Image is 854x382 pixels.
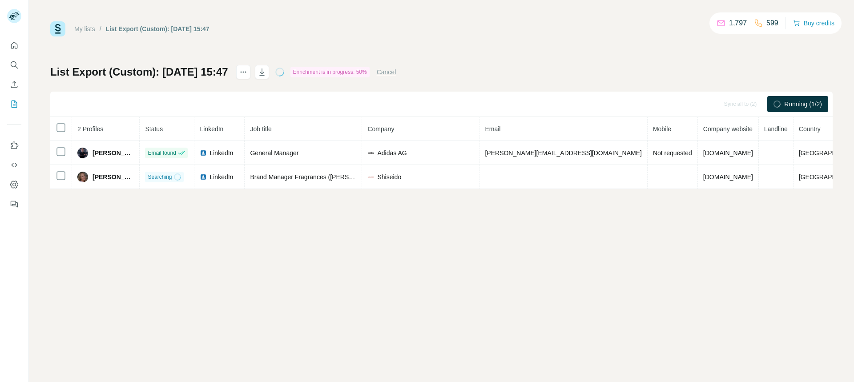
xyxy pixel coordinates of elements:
span: Adidas AG [377,149,407,157]
div: Enrichment is in progress: 50% [290,67,370,77]
button: Use Surfe on LinkedIn [7,137,21,153]
span: General Manager [250,149,298,157]
img: LinkedIn logo [200,149,207,157]
span: Not requested [653,149,692,157]
span: Status [145,125,163,133]
img: LinkedIn logo [200,173,207,181]
span: LinkedIn [209,173,233,181]
div: List Export (Custom): [DATE] 15:47 [106,24,209,33]
button: Cancel [377,68,396,76]
img: Avatar [77,172,88,182]
span: Brand Manager Fragrances ([PERSON_NAME] / [PERSON_NAME] / [PERSON_NAME] / [PERSON_NAME]) [250,173,552,181]
button: Dashboard [7,177,21,193]
span: Job title [250,125,271,133]
span: [PERSON_NAME][EMAIL_ADDRESS][DOMAIN_NAME] [485,149,641,157]
span: Email [485,125,500,133]
span: 2 Profiles [77,125,103,133]
button: Buy credits [793,17,834,29]
span: Shiseido [377,173,401,181]
button: actions [236,65,250,79]
img: Avatar [77,148,88,158]
span: Company [367,125,394,133]
h1: List Export (Custom): [DATE] 15:47 [50,65,228,79]
span: [DOMAIN_NAME] [703,173,753,181]
button: Search [7,57,21,73]
span: [PERSON_NAME] [93,173,134,181]
span: Country [799,125,821,133]
button: Quick start [7,37,21,53]
img: company-logo [367,173,375,181]
span: Landline [764,125,788,133]
span: LinkedIn [200,125,223,133]
li: / [100,24,101,33]
img: company-logo [367,149,375,157]
span: Company website [703,125,753,133]
span: Running (1/2) [784,100,822,109]
span: Searching [148,173,172,181]
a: My lists [74,25,95,32]
span: Email found [148,149,176,157]
button: My lists [7,96,21,112]
span: LinkedIn [209,149,233,157]
button: Feedback [7,196,21,212]
button: Enrich CSV [7,76,21,92]
img: Surfe Logo [50,21,65,36]
span: Mobile [653,125,671,133]
button: Use Surfe API [7,157,21,173]
p: 1,797 [729,18,747,28]
span: [PERSON_NAME] [93,149,134,157]
p: 599 [766,18,778,28]
span: [DOMAIN_NAME] [703,149,753,157]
